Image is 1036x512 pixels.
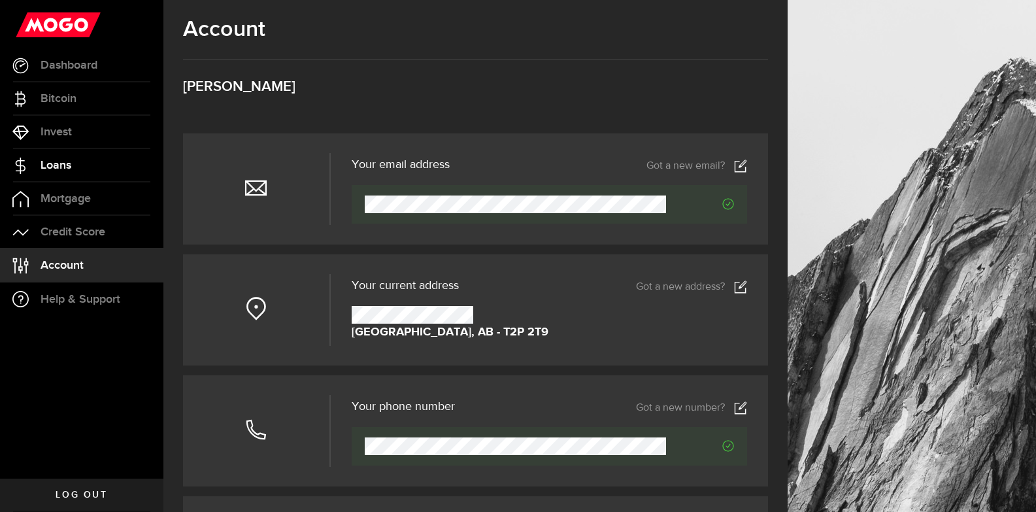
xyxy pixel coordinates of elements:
h3: [PERSON_NAME] [183,80,768,94]
h1: Account [183,16,768,43]
strong: [GEOGRAPHIC_DATA], AB - T2P 2T9 [352,324,548,341]
span: Log out [56,490,107,500]
button: Open LiveChat chat widget [10,5,50,44]
span: Dashboard [41,60,97,71]
a: Got a new address? [636,281,747,294]
span: Bitcoin [41,93,76,105]
span: Invest [41,126,72,138]
span: Help & Support [41,294,120,305]
span: Loans [41,160,71,171]
h3: Your phone number [352,401,455,413]
a: Got a new email? [646,160,747,173]
span: Verified [666,440,734,452]
span: Verified [666,198,734,210]
h3: Your email address [352,159,450,171]
a: Got a new number? [636,401,747,415]
span: Mortgage [41,193,91,205]
span: Account [41,260,84,271]
span: Your current address [352,280,459,292]
span: Credit Score [41,226,105,238]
